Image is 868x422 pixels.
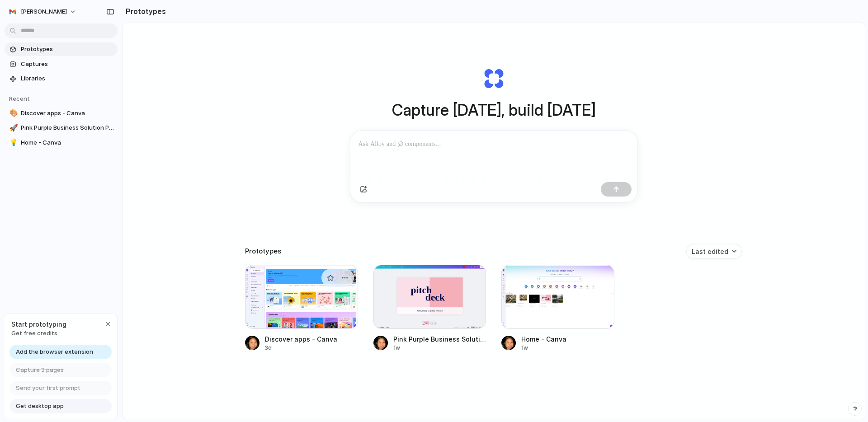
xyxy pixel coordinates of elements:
[21,74,114,83] span: Libraries
[9,345,112,359] a: Add the browser extension
[11,319,66,329] span: Start prototyping
[521,344,566,352] div: 1w
[16,366,64,375] span: Capture 3 pages
[501,265,614,352] a: Home - CanvaHome - Canva1w
[245,265,358,352] a: Discover apps - CanvaDiscover apps - Canva3d
[5,107,118,120] a: 🎨Discover apps - Canva
[8,138,17,147] button: 💡
[8,123,17,132] button: 🚀
[5,121,118,135] a: 🚀Pink Purple Business Solution Pitch Deck Presentation - Presentation
[21,109,114,118] span: Discover apps - Canva
[9,399,112,413] a: Get desktop app
[16,347,93,356] span: Add the browser extension
[21,45,114,54] span: Prototypes
[5,136,118,150] a: 💡Home - Canva
[16,384,80,393] span: Send your first prompt
[393,334,486,344] div: Pink Purple Business Solution Pitch Deck Presentation - Presentation
[5,72,118,85] a: Libraries
[21,138,114,147] span: Home - Canva
[521,334,566,344] div: Home - Canva
[122,6,166,17] h2: Prototypes
[245,246,281,257] h3: Prototypes
[5,5,81,19] button: [PERSON_NAME]
[8,109,17,118] button: 🎨
[9,95,30,102] span: Recent
[21,123,114,132] span: Pink Purple Business Solution Pitch Deck Presentation - Presentation
[9,137,16,148] div: 💡
[16,402,64,411] span: Get desktop app
[21,7,67,16] span: [PERSON_NAME]
[265,334,337,344] div: Discover apps - Canva
[21,60,114,69] span: Captures
[686,244,742,259] button: Last edited
[392,98,596,122] h1: Capture [DATE], build [DATE]
[373,265,486,352] a: Pink Purple Business Solution Pitch Deck Presentation - PresentationPink Purple Business Solution...
[9,108,16,118] div: 🎨
[5,42,118,56] a: Prototypes
[11,329,66,338] span: Get free credits
[9,123,16,133] div: 🚀
[265,344,337,352] div: 3d
[5,57,118,71] a: Captures
[393,344,486,352] div: 1w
